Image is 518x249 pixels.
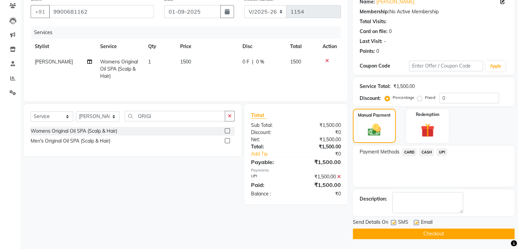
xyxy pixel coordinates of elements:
th: Qty [144,39,176,54]
button: Apply [486,61,505,71]
label: Percentage [393,94,414,101]
span: 1 [148,59,151,65]
div: Membership: [360,8,389,15]
span: SMS [398,219,408,227]
label: Manual Payment [358,112,391,118]
button: Checkout [353,229,515,239]
span: Email [421,219,433,227]
div: ₹1,500.00 [296,173,346,180]
a: Add Tip [246,150,304,158]
span: UPI [437,148,447,156]
span: Payment Methods [360,148,399,156]
th: Price [176,39,238,54]
th: Stylist [31,39,96,54]
div: No Active Membership [360,8,508,15]
div: ₹0 [296,129,346,136]
th: Action [318,39,341,54]
div: Services [31,26,346,39]
img: _cash.svg [364,122,385,137]
div: ₹1,500.00 [296,181,346,189]
div: 0 [389,28,392,35]
div: Coupon Code [360,62,409,70]
div: Balance : [246,190,296,197]
div: Payable: [246,158,296,166]
div: Payments [251,167,341,173]
div: Men's Original Oil SPA (Scalp & Hair) [31,137,110,145]
div: ₹1,500.00 [296,136,346,143]
div: UPI [246,173,296,180]
div: Last Visit: [360,38,382,45]
th: Disc [238,39,286,54]
div: Total: [246,143,296,150]
div: Sub Total: [246,122,296,129]
div: Points: [360,48,375,55]
div: Net: [246,136,296,143]
div: ₹1,500.00 [296,143,346,150]
div: ₹1,500.00 [393,83,415,90]
div: Womens Original Oil SPA (Scalp & Hair) [31,128,117,135]
span: Total [251,112,267,119]
span: 0 % [256,58,264,65]
span: Send Details On [353,219,388,227]
div: - [384,38,386,45]
th: Service [96,39,144,54]
img: _gift.svg [417,122,439,139]
div: Paid: [246,181,296,189]
div: Description: [360,195,387,203]
div: Total Visits: [360,18,387,25]
div: 0 [376,48,379,55]
span: [PERSON_NAME] [35,59,73,65]
input: Enter Offer / Coupon Code [409,61,483,71]
span: | [252,58,253,65]
div: ₹1,500.00 [296,122,346,129]
div: ₹0 [296,190,346,197]
div: Service Total: [360,83,391,90]
span: 1500 [180,59,191,65]
div: Discount: [360,95,381,102]
button: +91 [31,5,50,18]
div: ₹0 [304,150,346,158]
div: Discount: [246,129,296,136]
span: 1500 [290,59,301,65]
th: Total [286,39,318,54]
input: Search by Name/Mobile/Email/Code [49,5,154,18]
div: Card on file: [360,28,388,35]
label: Fixed [425,94,435,101]
label: Redemption [416,112,439,118]
div: ₹1,500.00 [296,158,346,166]
span: Womens Original Oil SPA (Scalp & Hair) [100,59,138,79]
span: CARD [402,148,417,156]
input: Search or Scan [125,111,225,121]
span: 0 F [242,58,249,65]
span: CASH [419,148,434,156]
